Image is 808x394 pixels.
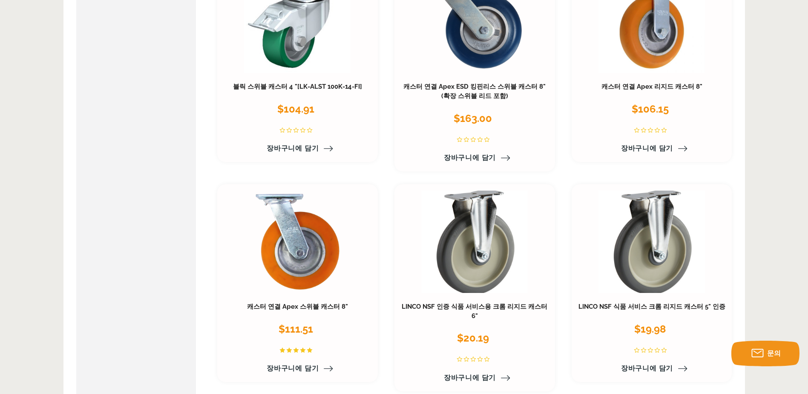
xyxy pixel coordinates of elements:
span: 장바구니에 담기 [444,374,496,382]
a: 캐스터 연결 Apex ESD 킹핀리스 스위블 캐스터 8"(확장 스위블 리드 포함) [403,83,546,100]
a: LINCO NSF 식품 서비스 크롬 리지드 캐스터 5" 인증 [578,303,725,310]
span: 문의 [767,349,781,357]
span: $106.15 [632,103,669,115]
a: 장바구니에 담기 [616,361,687,376]
span: 장바구니에 담기 [444,154,496,162]
span: $19.98 [634,323,666,335]
span: $163.00 [454,112,492,125]
a: 블릭 스위블 캐스터 4 "[LK-ALST 100K-14-FI] [233,83,362,90]
span: 장바구니에 담기 [267,144,319,152]
a: 장바구니에 담기 [439,371,510,385]
span: $20.19 [457,332,489,344]
a: 장바구니에 담기 [616,141,687,156]
a: 캐스터 연결 Apex 리지드 캐스터 8" [601,83,702,90]
a: 장바구니에 담기 [439,151,510,165]
a: 장바구니에 담기 [262,361,333,376]
span: 장바구니에 담기 [621,144,673,152]
span: 장바구니에 담기 [621,364,673,372]
a: 캐스터 연결 Apex 스위블 캐스터 8" [247,303,348,310]
span: 장바구니에 담기 [267,364,319,372]
span: $104.91 [277,103,314,115]
a: 장바구니에 담기 [262,141,333,156]
span: $111.51 [279,323,313,335]
a: LINCO NSF 인증 식품 서비스용 크롬 리지드 캐스터 6" [402,303,547,320]
button: 문의 [731,341,799,366]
